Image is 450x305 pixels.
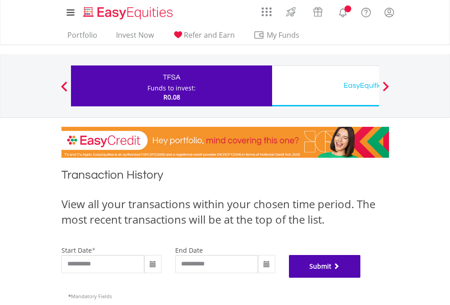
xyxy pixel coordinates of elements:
[283,5,298,19] img: thrive-v2.svg
[80,2,177,20] a: Home page
[310,5,325,19] img: vouchers-v2.svg
[61,196,389,228] div: View all your transactions within your chosen time period. The most recent transactions will be a...
[304,2,331,19] a: Vouchers
[169,30,238,45] a: Refer and Earn
[61,246,92,255] label: start date
[81,5,177,20] img: EasyEquities_Logo.png
[256,2,278,17] a: AppsGrid
[112,30,157,45] a: Invest Now
[68,293,112,300] span: Mandatory Fields
[354,2,378,20] a: FAQ's and Support
[378,2,401,22] a: My Profile
[253,29,313,41] span: My Funds
[184,30,235,40] span: Refer and Earn
[377,86,395,95] button: Next
[55,86,73,95] button: Previous
[331,2,354,20] a: Notifications
[163,93,180,101] span: R0.08
[61,167,389,187] h1: Transaction History
[289,255,361,278] button: Submit
[64,30,101,45] a: Portfolio
[262,7,272,17] img: grid-menu-icon.svg
[76,71,267,84] div: TFSA
[61,127,389,158] img: EasyCredit Promotion Banner
[147,84,196,93] div: Funds to invest:
[175,246,203,255] label: end date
